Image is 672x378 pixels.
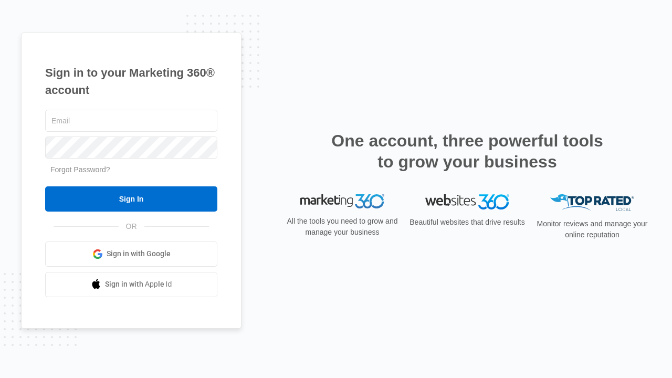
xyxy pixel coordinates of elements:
[45,110,217,132] input: Email
[45,272,217,297] a: Sign in with Apple Id
[425,194,509,209] img: Websites 360
[328,130,606,172] h2: One account, three powerful tools to grow your business
[283,216,401,238] p: All the tools you need to grow and manage your business
[550,194,634,212] img: Top Rated Local
[50,165,110,174] a: Forgot Password?
[300,194,384,209] img: Marketing 360
[533,218,651,240] p: Monitor reviews and manage your online reputation
[107,248,171,259] span: Sign in with Google
[119,221,144,232] span: OR
[105,279,172,290] span: Sign in with Apple Id
[45,186,217,212] input: Sign In
[45,241,217,267] a: Sign in with Google
[45,64,217,99] h1: Sign in to your Marketing 360® account
[408,217,526,228] p: Beautiful websites that drive results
